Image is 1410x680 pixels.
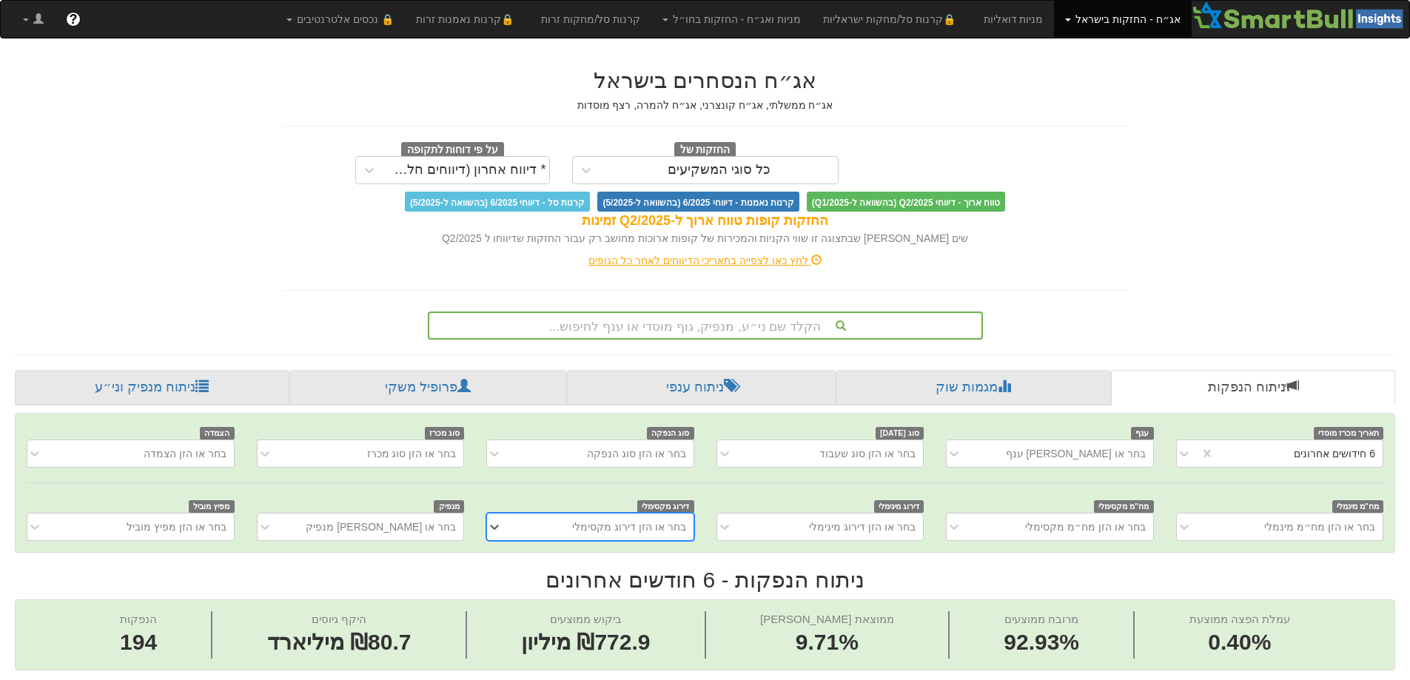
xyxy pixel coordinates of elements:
[680,144,731,155] font: החזקות של
[880,428,919,437] font: סוג [DATE]
[943,13,956,25] font: 🔒
[796,630,859,654] font: 9.71%
[521,630,650,654] font: ₪772.9 מיליון
[973,1,1055,38] a: מניות דואליות
[642,502,689,511] font: דירוג מקסימלי
[567,370,836,405] a: ניתוח ענפי
[549,320,821,334] font: הקלד שם ני״ע, מנפיק, גוף מוסדי או ענף לחיפוש...
[668,162,771,177] font: כל סוגי המשקיעים
[936,380,998,394] font: מגמות שוק
[1111,370,1395,405] a: ניתוח הנפקות
[501,13,514,25] font: 🔒
[429,428,460,437] font: סוג מכרז
[530,1,651,38] a: קרנות סל/מחקות זרות
[760,613,894,625] font: [PERSON_NAME] ממוצאת
[836,370,1111,405] a: מגמות שוק
[204,428,229,437] font: הצמדה
[577,99,833,111] font: אג״ח ממשלתי, אג״ח קונצרני, אג״ח להמרה, רצף מוסדות
[984,13,1044,25] font: מניות דואליות
[405,1,531,38] a: 🔒קרנות נאמנות זרות
[275,1,405,38] a: 🔒 נכסים אלטרנטיבים
[550,613,622,625] font: ביקוש ממוצעים
[120,613,157,625] font: הנפקות
[1208,380,1286,394] font: ניתוח הנפקות
[1025,521,1146,533] font: בחר או הזן מח״מ מקסימלי
[1192,1,1409,30] img: סמארטבול
[379,162,546,177] font: * דיווח אחרון (דיווחים חלקיים)
[297,13,394,25] font: 🔒 נכסים אלטרנטיבים
[69,12,77,27] font: ?
[407,144,498,155] font: על פי דוחות לתקופה
[588,255,808,266] font: לחץ כאן לצפייה בתאריכי הדיווחים לאחר כל הגופים
[582,213,828,228] font: החזקות קופות טווח ארוך ל-Q2/2025 זמינות
[127,521,226,533] font: בחר או הזן מפיץ מוביל
[312,613,366,625] font: היקף גיוסים
[410,197,585,207] font: קרנות סל - דיווחי 6/2025 (בהשוואה ל-5/2025)
[545,568,865,592] font: ניתוח הנפקות - 6 חודשים אחרונים
[879,502,919,511] font: דירוג מינימלי
[812,1,972,38] a: 🔒קרנות סל/מחקות ישראליות
[289,370,567,405] a: פרופיל משקי
[651,428,689,437] font: סוג הנפקה
[651,1,812,38] a: מניות ואג״ח - החזקות בחו״ל
[1189,613,1290,625] font: עמלת הפצה ממוצעת
[587,448,686,459] font: בחר או הזן סוג הנפקה
[442,232,968,244] font: שים [PERSON_NAME] שבתצוגה זו שווי הקניות והמכירות של קופות ארוכות מחושב רק עבור החזקות שדיווחו ל ...
[15,370,289,405] a: ניתוח מנפיק וני״ע
[55,1,92,38] a: ?
[1004,613,1078,625] font: מרובח ממוצעים
[594,68,817,92] font: אג״ח הנסחרים בישראל
[1098,502,1149,511] font: מח"מ מקסימלי
[385,380,457,394] font: פרופיל משקי
[819,448,916,459] font: בחר או הזן סוג שעבוד
[306,521,456,533] font: בחר או [PERSON_NAME] מנפיק
[1208,630,1271,654] font: 0.40%
[95,380,195,394] font: ניתוח מנפיק וני״ע
[666,380,724,394] font: ניתוח ענפי
[1054,1,1191,38] a: אג״ח - החזקות בישראל
[367,448,457,459] font: בחר או הזן סוג מכרז
[809,521,916,533] font: בחר או הזן דירוג מינימלי
[673,13,801,25] font: מניות ואג״ח - החזקות בחו״ל
[439,502,460,511] font: מנפיק
[541,13,640,25] font: קרנות סל/מחקות זרות
[1294,448,1375,459] font: 6 חידושים אחרונים
[1075,13,1180,25] font: אג״ח - החזקות בישראל
[1264,521,1375,533] font: בחר או הזן מח״מ מינמלי
[1135,428,1149,437] font: ענף
[267,630,412,654] font: ₪80.7 מיליארד
[812,197,1000,207] font: טווח ארוך - דיווחי Q2/2025 (בהשוואה ל-Q1/2025)
[416,13,501,25] font: קרנות נאמנות זרות
[1004,630,1079,654] font: 92.93%
[572,521,686,533] font: בחר או הזן דירוג מקסימלי
[823,13,943,25] font: קרנות סל/מחקות ישראליות
[1006,448,1146,459] font: בחר או [PERSON_NAME] ענף
[1337,502,1379,511] font: מח"מ מינמלי
[120,630,157,654] font: 194
[1318,428,1379,437] font: תאריך מכרז מוסדי
[144,448,226,459] font: בחר או הזן הצמדה
[602,197,793,207] font: קרנות נאמנות - דיווחי 6/2025 (בהשוואה ל-5/2025)
[193,502,229,511] font: מפיץ מוביל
